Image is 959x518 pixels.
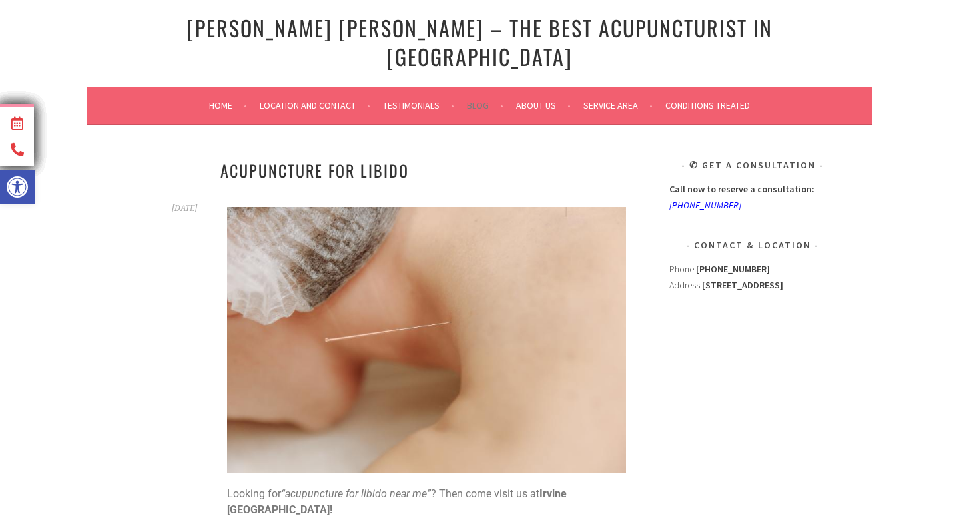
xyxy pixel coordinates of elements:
img: Acupuncture for Libido Near me Photo [227,207,626,473]
strong: [PHONE_NUMBER] [696,263,770,275]
a: Home [209,97,247,113]
em: “acupuncture for libido near me” [281,487,431,500]
a: Service Area [583,97,653,113]
p: Looking for ? Then come visit us at [227,486,626,518]
a: [PHONE_NUMBER] [669,199,741,211]
a: Acupuncture For Libido [220,158,409,182]
a: [PERSON_NAME] [PERSON_NAME] – The Best Acupuncturist In [GEOGRAPHIC_DATA] [186,12,773,72]
a: About Us [516,97,571,113]
a: [DATE] [172,204,197,213]
div: Phone: [669,261,836,277]
a: Blog [467,97,503,113]
strong: [STREET_ADDRESS] [702,279,783,291]
strong: Call now to reserve a consultation: [669,183,814,195]
a: Location and Contact [260,97,370,113]
h3: ✆ Get A Consultation [669,157,836,173]
a: Testimonials [383,97,454,113]
div: Address: [669,261,836,459]
h3: Contact & Location [669,237,836,253]
a: Conditions Treated [665,97,750,113]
